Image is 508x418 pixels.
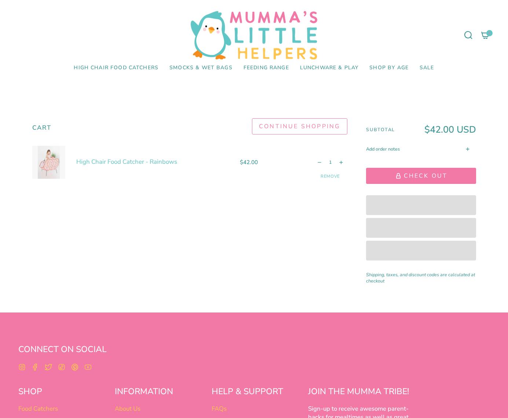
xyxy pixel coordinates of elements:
[366,168,476,184] button: Check Out
[300,65,358,71] span: Lunchware & Play
[259,122,340,130] span: Continue Shopping
[68,59,164,77] a: High Chair Food Catchers
[18,344,490,358] h2: CONNECT ON SOCIAL
[18,386,103,400] h2: SHOP
[321,173,340,179] a: Remove
[169,65,233,71] span: Smocks & Wet Bags
[115,404,140,413] a: About Us
[313,155,326,169] button: Decrease button quantity - High Chair Food Catcher - Rainbows
[212,404,227,413] a: FAQs
[366,271,476,284] em: Shipping, taxes, and discount codes are calculated at checkout
[420,65,434,71] span: SALE
[252,118,347,134] a: Continue Shopping
[366,142,476,157] summary: Add order notes
[308,386,417,400] h2: JOIN THE MUMMA TRIBE!
[295,59,364,77] a: Lunchware & Play
[244,65,289,71] span: Feeding Range
[238,59,295,77] a: Feeding Range
[185,159,313,166] p: $42.00
[486,30,493,36] span: 1
[164,59,238,77] a: Smocks & Wet Bags
[477,11,494,59] a: 1
[313,155,348,169] input: Quantity field - High Chair Food Catcher - Rainbows
[115,386,200,400] h2: INFORMATION
[335,155,348,169] button: Increase button quantity - High Chair Food Catcher - Rainbows
[191,11,317,59] img: Mumma’s Little Helpers
[414,59,440,77] a: SALE
[18,404,58,413] a: Food Catchers
[76,158,177,166] a: High Chair Food Catcher - Rainbows
[74,65,158,71] span: High Chair Food Catchers
[364,59,414,77] a: Shop by Age
[32,124,51,132] h1: Cart
[32,146,65,179] a: High Chair Food Catcher - Rainbows
[366,127,399,133] span: Subtotal
[424,124,476,136] span: $42.00 USD
[369,65,409,71] span: Shop by Age
[212,386,296,400] h2: HELP & SUPPORT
